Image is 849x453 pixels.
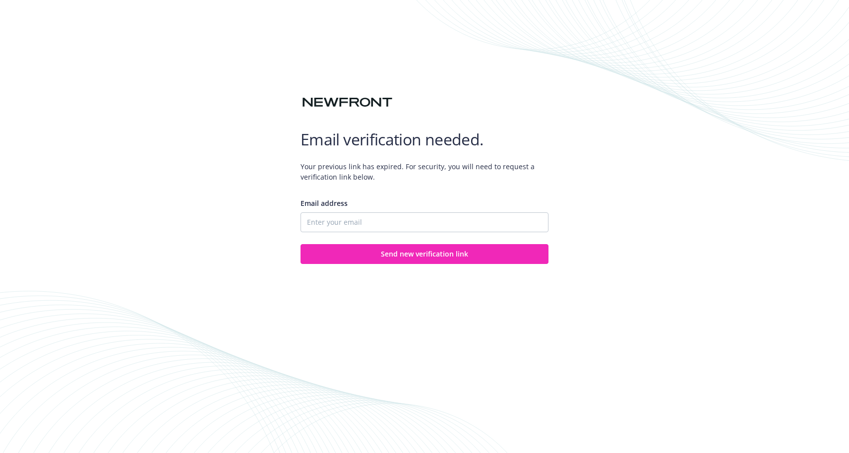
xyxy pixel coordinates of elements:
[301,212,548,232] input: Enter your email
[301,153,548,190] span: Your previous link has expired. For security, you will need to request a verification link below.
[381,249,468,259] span: Send new verification link
[301,129,548,149] h1: Email verification needed.
[301,94,394,111] img: Newfront logo
[301,198,348,208] span: Email address
[301,244,548,264] button: Send new verification link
